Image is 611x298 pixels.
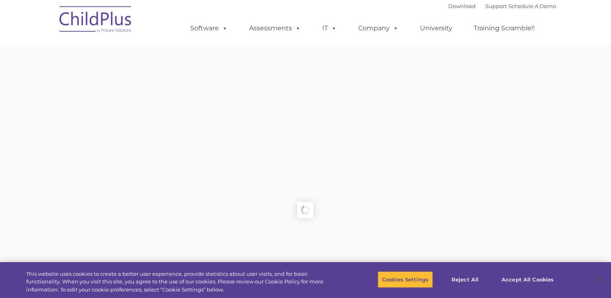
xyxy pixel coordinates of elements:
[485,3,507,9] a: Support
[508,3,556,9] a: Schedule A Demo
[448,3,556,9] font: |
[182,20,236,36] a: Software
[412,20,460,36] a: University
[497,271,558,288] button: Accept All Cookies
[440,271,490,288] button: Reject All
[241,20,309,36] a: Assessments
[314,20,345,36] a: IT
[26,270,336,294] div: This website uses cookies to create a better user experience, provide statistics about user visit...
[466,20,543,36] a: Training Scramble!!
[448,3,476,9] a: Download
[589,271,607,288] button: Close
[55,0,136,41] img: ChildPlus by Procare Solutions
[378,271,433,288] button: Cookies Settings
[350,20,407,36] a: Company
